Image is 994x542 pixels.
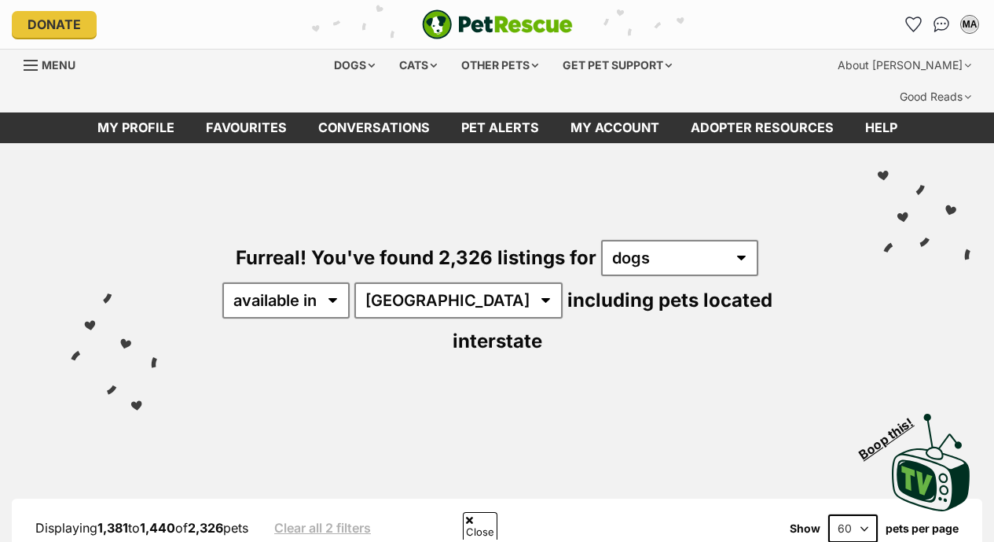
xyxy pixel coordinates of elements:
span: Boop this! [856,405,929,462]
a: Clear all 2 filters [274,521,371,535]
a: Boop this! [892,400,970,514]
span: Close [463,512,497,540]
a: Menu [24,50,86,78]
label: pets per page [886,522,959,535]
a: Donate [12,11,97,38]
div: Good Reads [889,81,982,112]
a: Favourites [900,12,926,37]
button: My account [957,12,982,37]
span: Furreal! You've found 2,326 listings for [236,246,596,269]
img: logo-e224e6f780fb5917bec1dbf3a21bbac754714ae5b6737aabdf751b685950b380.svg [422,9,573,39]
strong: 1,381 [97,520,128,536]
a: Favourites [190,112,303,143]
a: PetRescue [422,9,573,39]
div: About [PERSON_NAME] [827,50,982,81]
img: chat-41dd97257d64d25036548639549fe6c8038ab92f7586957e7f3b1b290dea8141.svg [933,17,950,32]
ul: Account quick links [900,12,982,37]
a: My account [555,112,675,143]
div: Dogs [323,50,386,81]
div: Other pets [450,50,549,81]
a: Conversations [929,12,954,37]
span: Show [790,522,820,535]
div: MA [962,17,977,32]
a: conversations [303,112,446,143]
strong: 2,326 [188,520,223,536]
a: Help [849,112,913,143]
div: Cats [388,50,448,81]
a: Pet alerts [446,112,555,143]
img: PetRescue TV logo [892,414,970,511]
span: including pets located interstate [453,289,772,352]
a: Adopter resources [675,112,849,143]
strong: 1,440 [140,520,175,536]
div: Get pet support [552,50,683,81]
span: Displaying to of pets [35,520,248,536]
span: Menu [42,58,75,72]
a: My profile [82,112,190,143]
